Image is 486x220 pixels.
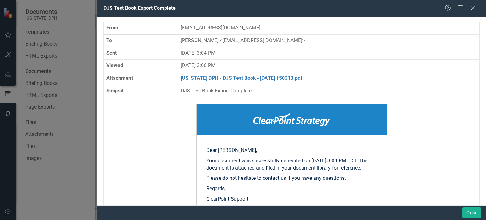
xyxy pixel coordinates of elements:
[220,37,222,43] span: <
[104,34,178,47] th: To
[253,113,330,126] img: ClearPoint Strategy
[178,47,480,60] td: [DATE] 3:04 PM
[206,147,377,154] p: Dear [PERSON_NAME],
[302,37,305,43] span: >
[178,22,480,34] td: [EMAIL_ADDRESS][DOMAIN_NAME]
[103,5,176,11] span: DJS Test Book Export Complete
[206,175,377,182] p: Please do not hesitate to contact us if you have any questions.
[104,72,178,85] th: Attachment
[206,185,377,192] p: Regards,
[104,85,178,97] th: Subject
[181,75,302,81] a: [US_STATE] DPH - DJS Test Book - [DATE] 150313.pdf
[104,47,178,60] th: Sent
[206,157,377,172] p: Your document was successfully generated on [DATE] 3:04 PM EDT. The document is attached and file...
[206,196,377,203] p: ClearPoint Support
[462,207,481,218] button: Close
[178,60,480,72] td: [DATE] 3:06 PM
[178,85,480,97] td: DJS Test Book Export Complete
[104,22,178,34] th: From
[104,60,178,72] th: Viewed
[178,34,480,47] td: [PERSON_NAME] [EMAIL_ADDRESS][DOMAIN_NAME]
